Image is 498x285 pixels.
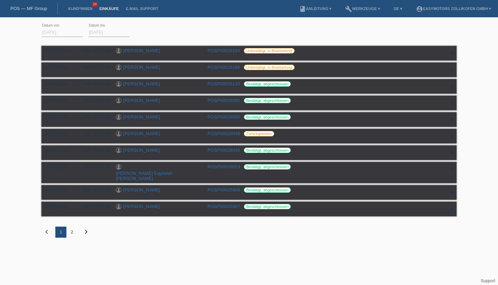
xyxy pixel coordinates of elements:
[299,6,306,12] i: book
[207,187,240,192] a: POSP00025908
[55,227,66,238] div: 1
[59,132,68,136] span: 18:23
[45,148,73,153] div: [DATE]
[296,7,335,11] a: bookAnleitung ▾
[446,187,456,198] div: auf-/zuklappen
[481,278,495,283] a: Support
[78,81,111,86] div: CHF 1'990.00
[446,48,456,58] div: auf-/zuklappen
[446,81,456,92] div: auf-/zuklappen
[45,98,73,103] div: [DATE]
[244,81,291,87] label: Bestätigt, abgeschlossen
[45,187,73,192] div: [DATE]
[207,98,240,103] a: POSP00026082
[446,164,456,174] div: auf-/zuklappen
[207,204,240,209] a: POSP00025907
[45,114,73,120] div: [DATE]
[446,148,456,158] div: auf-/zuklappen
[59,99,68,103] span: 16:17
[59,165,68,169] span: 13:04
[45,65,73,70] div: [DATE]
[78,48,111,53] div: CHF 2'490.00
[123,114,160,120] a: [PERSON_NAME]
[78,65,111,70] div: CHF 1'490.00
[123,204,160,209] a: [PERSON_NAME]
[45,164,73,169] div: [DATE]
[413,7,495,11] a: account_circleEasymotors Zollikofen GmbH ▾
[59,49,68,53] span: 10:20
[446,98,456,108] div: auf-/zuklappen
[45,48,73,53] div: [DATE]
[78,114,111,120] div: CHF 1'990.00
[59,205,68,209] span: 18:58
[342,7,384,11] a: buildWerkzeuge ▾
[65,7,96,11] a: Kund*innen
[446,65,456,75] div: auf-/zuklappen
[96,7,122,11] a: Einkäufe
[244,148,291,153] label: Bestätigt, abgeschlossen
[59,188,68,192] span: 18:59
[244,164,291,170] label: Bestätigt, abgeschlossen
[66,227,77,238] div: 2
[207,48,240,53] a: POSP00026193
[59,66,68,69] span: 17:57
[244,65,295,70] label: Unbestätigt, in Bearbeitung
[45,131,73,136] div: [DATE]
[446,114,456,125] div: auf-/zuklappen
[446,204,456,214] div: auf-/zuklappen
[59,149,68,152] span: 17:44
[123,131,160,136] a: [PERSON_NAME]
[123,98,160,103] a: [PERSON_NAME]
[207,114,240,120] a: POSP00026050
[207,164,240,169] a: POSP00026023
[78,164,111,169] div: CHF 2'090.00
[116,171,173,181] a: [PERSON_NAME] Eqyirwah [PERSON_NAME]
[43,228,51,236] i: chevron_left
[45,81,73,86] div: [DATE]
[78,131,111,136] div: CHF 3'090.00
[123,187,160,192] a: [PERSON_NAME]
[82,228,90,236] i: chevron_right
[78,204,111,209] div: CHF 1'762.05
[10,6,47,11] a: POS — MF Group
[244,114,291,120] label: Bestätigt, abgeschlossen
[123,65,160,70] a: [PERSON_NAME]
[123,48,160,53] a: [PERSON_NAME]
[45,204,73,209] div: [DATE]
[59,82,68,86] span: 11:18
[122,7,162,11] a: E-Mail Support
[92,2,98,8] span: 34
[244,204,291,209] label: Bestätigt, abgeschlossen
[207,148,240,153] a: POSP00026045
[244,131,274,136] label: Zurückgetreten
[59,115,68,119] span: 18:59
[345,6,352,12] i: build
[78,187,111,192] div: CHF 4'900.00
[244,98,291,103] label: Bestätigt, abgeschlossen
[78,148,111,153] div: CHF 2'990.00
[244,48,295,54] label: Unbestätigt, in Bearbeitung
[390,7,406,11] a: DE ▾
[207,131,240,136] a: POSP00026048
[123,148,160,153] a: [PERSON_NAME]
[123,81,160,86] a: [PERSON_NAME]
[78,98,111,103] div: CHF 2'990.00
[207,65,240,70] a: POSP00026186
[207,81,240,86] a: POSP00026120
[244,187,291,193] label: Bestätigt, abgeschlossen
[446,131,456,141] div: auf-/zuklappen
[416,6,423,12] i: account_circle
